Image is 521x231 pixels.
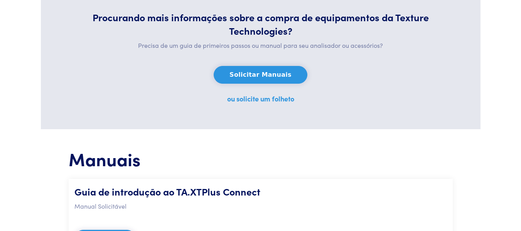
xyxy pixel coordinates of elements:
[214,66,307,84] button: Solicitar Manuais
[138,41,383,49] font: Precisa de um guia de primeiros passos ou manual para seu analisador ou acessórios?
[74,185,260,198] font: Guia de introdução ao TA.XTPlus Connect
[227,94,294,103] a: ou solicite um folheto
[229,71,292,78] font: Solicitar Manuais
[69,146,140,171] font: Manuais
[74,202,126,210] font: Manual Solicitável
[93,10,429,37] font: Procurando mais informações sobre a compra de equipamentos da Texture Technologies?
